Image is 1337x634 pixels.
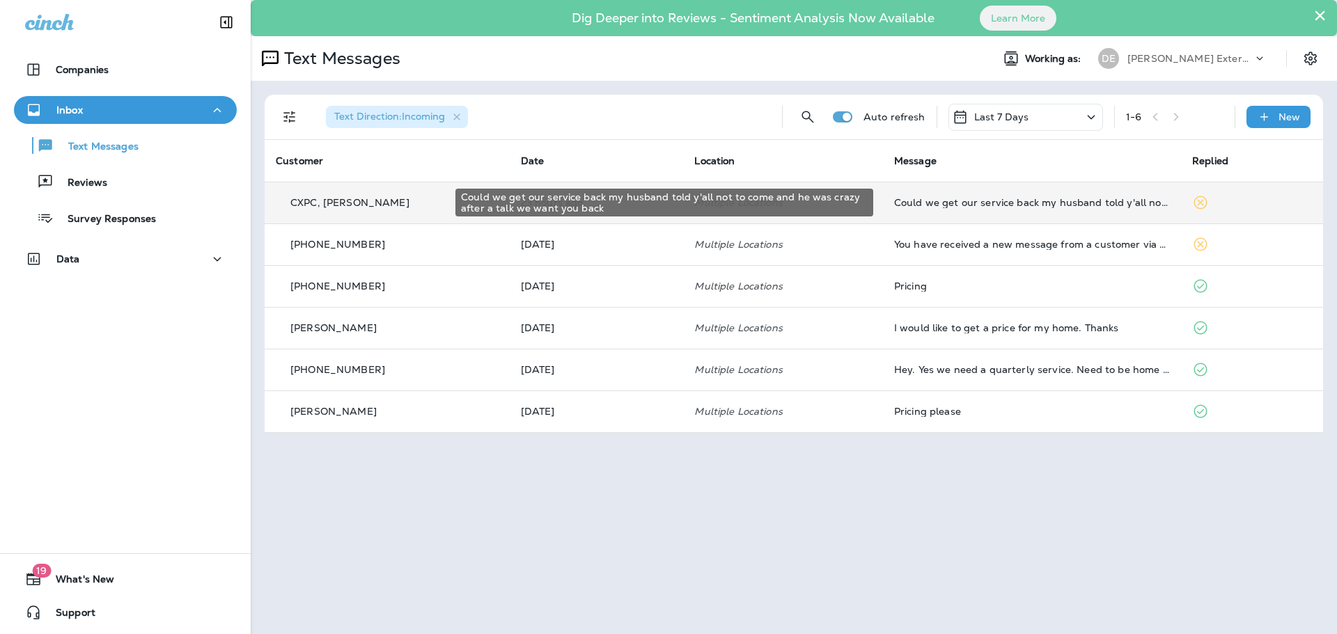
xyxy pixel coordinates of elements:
[14,167,237,196] button: Reviews
[1313,4,1327,26] button: Close
[894,280,1170,292] div: Pricing
[56,104,83,116] p: Inbox
[1098,48,1119,69] div: DE
[694,322,872,333] p: Multiple Locations
[894,406,1170,417] div: Pricing please
[694,364,872,375] p: Multiple Locations
[521,364,673,375] p: Sep 19, 2025 10:10 AM
[14,565,237,593] button: 19What's New
[894,239,1170,250] div: You have received a new message from a customer via Google Local Services Ads. Customer Name: , S...
[279,48,400,69] p: Text Messages
[326,106,468,128] div: Text Direction:Incoming
[1279,111,1300,122] p: New
[290,364,385,375] p: [PHONE_NUMBER]
[56,253,80,264] p: Data
[694,239,872,250] p: Multiple Locations
[56,64,109,75] p: Companies
[863,111,925,122] p: Auto refresh
[334,110,445,122] span: Text Direction : Incoming
[455,189,873,216] div: Could we get our service back my husband told y'all not to come and he was crazy after a talk we ...
[694,280,872,292] p: Multiple Locations
[521,280,673,292] p: Sep 19, 2025 01:13 PM
[894,364,1170,375] div: Hey. Yes we need a quarterly service. Need to be home so inside can be sprayed. Inundated with sp...
[42,573,114,590] span: What's New
[980,6,1056,31] button: Learn More
[54,177,107,190] p: Reviews
[54,141,139,154] p: Text Messages
[1127,53,1253,64] p: [PERSON_NAME] Exterminating
[290,239,385,250] p: [PHONE_NUMBER]
[14,245,237,273] button: Data
[290,322,377,333] p: [PERSON_NAME]
[521,322,673,333] p: Sep 19, 2025 10:59 AM
[290,280,385,292] p: [PHONE_NUMBER]
[1025,53,1084,65] span: Working as:
[694,406,872,417] p: Multiple Locations
[14,96,237,124] button: Inbox
[14,599,237,626] button: Support
[276,103,304,131] button: Filters
[894,322,1170,333] div: I would like to get a price for my home. Thanks
[894,154,937,167] span: Message
[290,197,409,208] p: CXPC, [PERSON_NAME]
[42,607,95,624] span: Support
[207,8,246,36] button: Collapse Sidebar
[276,154,323,167] span: Customer
[54,213,156,226] p: Survey Responses
[531,16,975,20] p: Dig Deeper into Reviews - Sentiment Analysis Now Available
[974,111,1029,122] p: Last 7 Days
[521,154,545,167] span: Date
[1126,111,1141,122] div: 1 - 6
[521,406,673,417] p: Sep 19, 2025 10:07 AM
[1192,154,1228,167] span: Replied
[290,406,377,417] p: [PERSON_NAME]
[32,564,51,578] span: 19
[14,131,237,160] button: Text Messages
[794,103,822,131] button: Search Messages
[1298,46,1323,71] button: Settings
[521,239,673,250] p: Sep 24, 2025 09:37 AM
[694,154,735,167] span: Location
[14,56,237,84] button: Companies
[894,197,1170,208] div: Could we get our service back my husband told y'all not to come and he was crazy after a talk we ...
[14,203,237,232] button: Survey Responses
